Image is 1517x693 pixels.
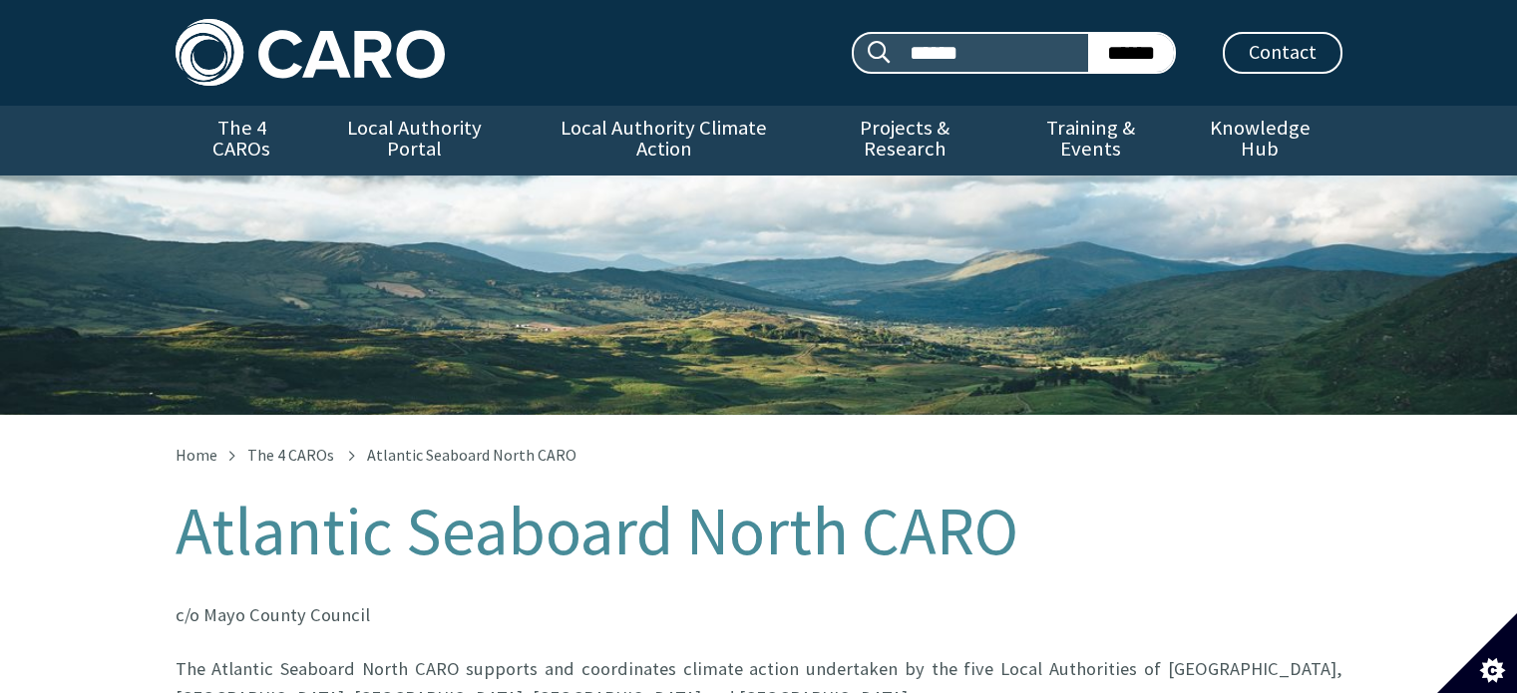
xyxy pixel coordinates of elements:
a: Contact [1223,32,1342,74]
a: Local Authority Climate Action [522,106,806,175]
h1: Atlantic Seaboard North CARO [176,495,1342,568]
button: Set cookie preferences [1437,613,1517,693]
a: Local Authority Portal [308,106,522,175]
a: Projects & Research [806,106,1003,175]
a: The 4 CAROs [176,106,308,175]
a: The 4 CAROs [247,445,334,465]
span: Atlantic Seaboard North CARO [367,445,576,465]
img: Caro logo [176,19,445,86]
a: Training & Events [1003,106,1178,175]
a: Knowledge Hub [1178,106,1341,175]
a: Home [176,445,217,465]
p: c/o Mayo County Council [176,600,1342,629]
